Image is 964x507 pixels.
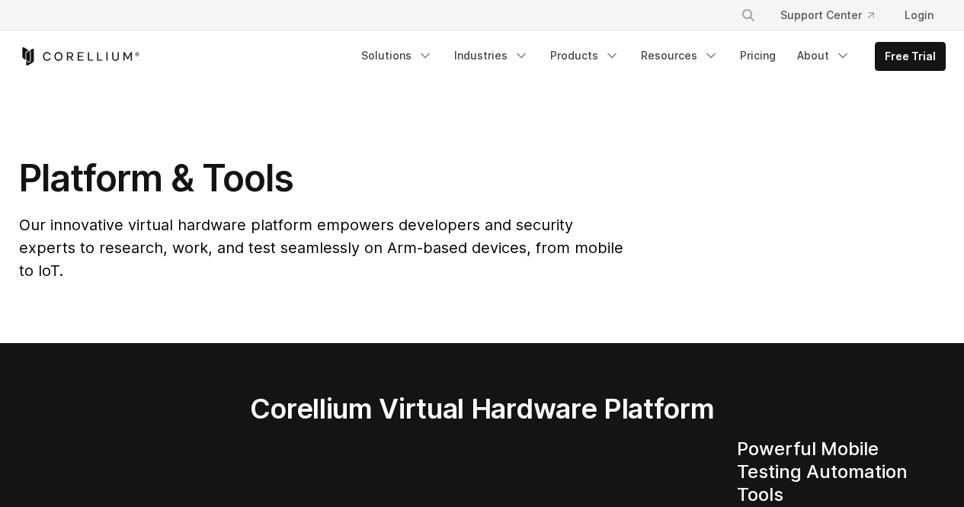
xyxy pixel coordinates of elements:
[788,42,860,69] a: About
[352,42,946,71] div: Navigation Menu
[737,438,946,506] h4: Powerful Mobile Testing Automation Tools
[722,2,946,29] div: Navigation Menu
[876,43,945,70] a: Free Trial
[445,42,538,69] a: Industries
[632,42,728,69] a: Resources
[178,392,786,425] h2: Corellium Virtual Hardware Platform
[892,2,946,29] a: Login
[731,42,785,69] a: Pricing
[768,2,886,29] a: Support Center
[19,216,623,280] span: Our innovative virtual hardware platform empowers developers and security experts to research, wo...
[19,156,626,201] h1: Platform & Tools
[541,42,629,69] a: Products
[19,47,140,66] a: Corellium Home
[352,42,442,69] a: Solutions
[735,2,762,29] button: Search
